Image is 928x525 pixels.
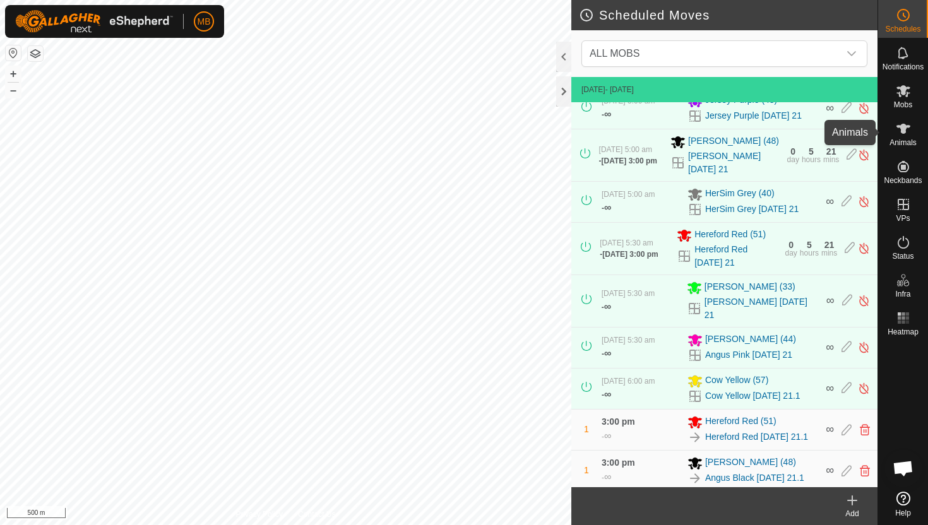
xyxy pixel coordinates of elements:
[602,97,655,105] span: [DATE] 5:00 am
[235,509,283,520] a: Privacy Policy
[600,239,653,247] span: [DATE] 5:30 am
[585,41,839,66] span: ALL MOBS
[688,150,779,176] a: [PERSON_NAME] [DATE] 21
[198,15,211,28] span: MB
[602,377,655,386] span: [DATE] 6:00 am
[298,509,335,520] a: Contact Us
[889,139,917,146] span: Animals
[602,107,611,122] div: -
[605,85,634,94] span: - [DATE]
[896,215,910,222] span: VPs
[858,102,870,115] img: Turn off schedule move
[821,249,837,257] div: mins
[688,134,779,150] span: [PERSON_NAME] (48)
[858,341,870,354] img: Turn off schedule move
[705,187,775,202] span: HerSim Grey (40)
[604,109,611,119] span: ∞
[826,294,835,307] span: ∞
[581,85,605,94] span: [DATE]
[705,374,768,389] span: Cow Yellow (57)
[579,8,877,23] h2: Scheduled Moves
[705,295,819,322] a: [PERSON_NAME] [DATE] 21
[790,147,795,156] div: 0
[888,328,919,336] span: Heatmap
[584,465,589,475] span: 1
[602,250,658,259] span: [DATE] 3:00 pm
[826,341,834,353] span: ∞
[15,10,173,33] img: Gallagher Logo
[858,148,870,162] img: Turn off schedule move
[800,249,819,257] div: hours
[590,48,639,59] span: ALL MOBS
[826,464,834,476] span: ∞
[6,66,21,81] button: +
[895,290,910,298] span: Infra
[788,240,794,249] div: 0
[785,249,797,257] div: day
[884,177,922,184] span: Neckbands
[604,430,611,441] span: ∞
[823,156,839,163] div: mins
[705,471,804,485] a: Angus Black [DATE] 21.1
[599,155,657,167] div: -
[884,449,922,487] div: Open chat
[809,147,814,156] div: 5
[895,509,911,517] span: Help
[604,348,611,358] span: ∞
[705,333,796,348] span: [PERSON_NAME] (44)
[839,41,864,66] div: dropdown trigger
[604,301,611,312] span: ∞
[705,348,792,362] a: Angus Pink [DATE] 21
[584,424,589,434] span: 1
[826,102,834,114] span: ∞
[602,156,657,165] span: [DATE] 3:00 pm
[602,346,611,361] div: -
[824,240,835,249] div: 21
[694,228,766,243] span: Hereford Red (51)
[858,242,870,255] img: Turn off schedule move
[604,202,611,213] span: ∞
[894,101,912,109] span: Mobs
[802,156,821,163] div: hours
[787,156,799,163] div: day
[858,382,870,395] img: Turn off schedule move
[705,430,808,444] a: Hereford Red [DATE] 21.1
[878,487,928,522] a: Help
[694,243,777,269] a: Hereford Red [DATE] 21
[826,423,834,435] span: ∞
[807,240,812,249] div: 5
[705,389,800,403] a: Cow Yellow [DATE] 21.1
[885,25,920,33] span: Schedules
[602,428,611,444] div: -
[858,294,870,307] img: Turn off schedule move
[858,195,870,208] img: Turn off schedule move
[604,389,611,399] span: ∞
[705,203,799,216] a: HerSim Grey [DATE] 21
[602,416,635,427] span: 3:00 pm
[687,430,703,445] img: To
[827,508,877,519] div: Add
[883,63,924,71] span: Notifications
[602,469,611,485] div: -
[6,45,21,61] button: Reset Map
[705,109,802,122] a: Jersey Purple [DATE] 21
[602,200,611,215] div: -
[705,456,796,471] span: [PERSON_NAME] (48)
[602,387,611,402] div: -
[826,147,836,156] div: 21
[687,471,703,486] img: To
[826,382,834,394] span: ∞
[28,46,43,61] button: Map Layers
[602,190,655,199] span: [DATE] 5:00 am
[705,280,795,295] span: [PERSON_NAME] (33)
[602,299,611,314] div: -
[604,471,611,482] span: ∞
[826,195,834,208] span: ∞
[600,249,658,260] div: -
[705,415,776,430] span: Hereford Red (51)
[602,336,655,345] span: [DATE] 5:30 am
[602,289,655,298] span: [DATE] 5:30 am
[892,252,913,260] span: Status
[602,457,635,468] span: 3:00 pm
[6,83,21,98] button: –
